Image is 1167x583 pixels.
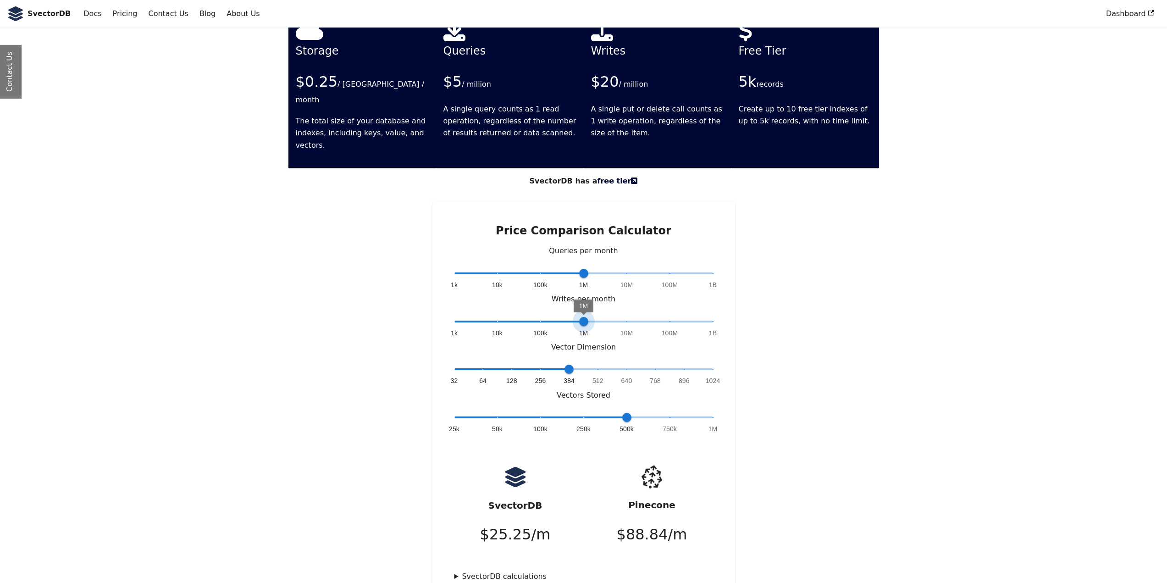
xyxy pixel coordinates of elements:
[650,376,661,385] span: 768
[296,73,338,90] span: $0.25
[592,376,603,385] span: 512
[296,70,429,106] p: / [GEOGRAPHIC_DATA] / month
[451,280,458,289] span: 1k
[7,6,71,21] a: SvectorDB LogoSvectorDB
[706,376,720,385] span: 1024
[296,42,429,61] p: Storage
[620,280,633,289] span: 10M
[530,175,638,187] strong: SvectorDB has a
[591,73,619,90] span: $20
[708,424,718,433] span: 1M
[443,103,576,139] p: A single query counts as 1 read operation, regardless of the number of results returned or data s...
[662,280,678,289] span: 100M
[564,376,575,385] span: 384
[28,8,71,20] b: SvectorDB
[663,424,677,433] span: 750k
[739,42,872,61] p: Free Tier
[579,302,588,310] span: 1M
[451,376,458,385] span: 32
[617,522,687,547] p: $ 88.84 /m
[709,328,717,338] span: 1B
[619,424,634,433] span: 500k
[621,376,632,385] span: 640
[443,42,576,61] p: Queries
[78,6,107,22] a: Docs
[479,376,487,385] span: 64
[454,389,713,401] p: Vectors Stored
[480,522,551,547] p: $ 25.25 /m
[443,73,462,90] span: $5
[739,103,872,128] p: Create up to 10 free tier indexes of up to 5k records, with no time limit.
[591,103,724,139] p: A single put or delete call counts as 1 write operation, regardless of the size of the item.
[739,70,872,94] p: records
[492,424,503,433] span: 50k
[492,280,503,289] span: 10k
[506,376,517,385] span: 128
[533,424,548,433] span: 100k
[620,328,633,338] span: 10M
[451,328,458,338] span: 1k
[597,177,637,185] a: free tier
[454,293,713,305] p: Writes per month
[628,500,675,511] strong: Pinecone
[143,6,194,22] a: Contact Us
[443,70,576,94] p: / million
[533,328,548,338] span: 100k
[194,6,221,22] a: Blog
[579,328,588,338] span: 1M
[296,115,429,151] p: The total size of your database and indexes, including keys, value, and vectors.
[591,70,724,94] p: / million
[679,376,690,385] span: 896
[635,460,669,494] img: pinecone.png
[7,6,24,21] img: SvectorDB Logo
[533,280,548,289] span: 100k
[576,424,591,433] span: 250k
[535,376,546,385] span: 256
[488,500,542,511] strong: SvectorDB
[449,424,459,433] span: 25k
[709,280,717,289] span: 1B
[662,328,678,338] span: 100M
[579,280,588,289] span: 1M
[739,73,757,90] span: 5k
[454,571,713,583] summary: SvectorDB calculations
[591,42,724,61] p: Writes
[221,6,265,22] a: About Us
[504,466,527,489] img: logo.svg
[454,245,713,257] p: Queries per month
[492,328,503,338] span: 10k
[454,341,713,353] p: Vector Dimension
[454,224,713,238] h2: Price Comparison Calculator
[107,6,143,22] a: Pricing
[1101,6,1160,22] a: Dashboard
